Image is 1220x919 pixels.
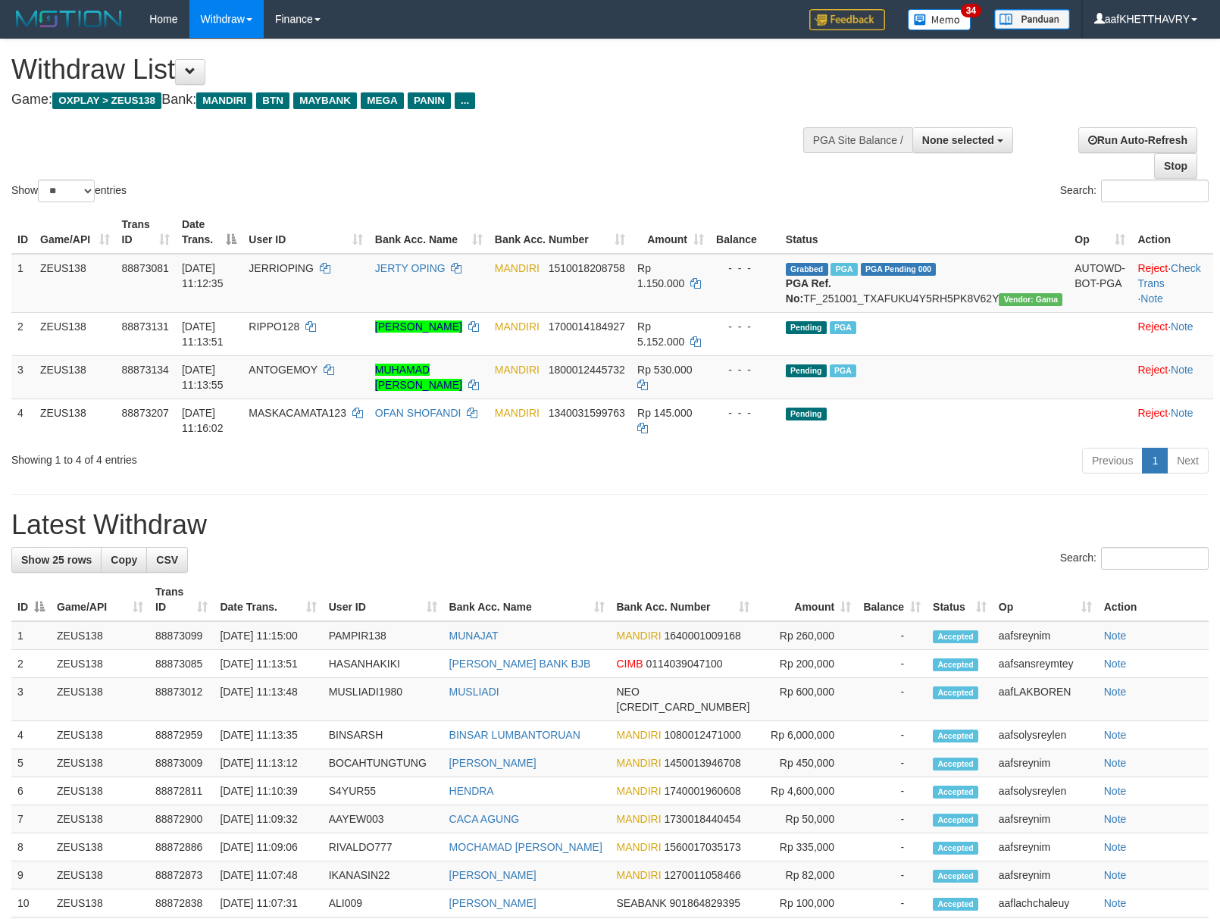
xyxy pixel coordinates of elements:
[716,261,774,276] div: - - -
[617,729,662,741] span: MANDIRI
[857,578,927,621] th: Balance: activate to sort column ascending
[196,92,252,109] span: MANDIRI
[323,721,443,749] td: BINSARSH
[149,650,214,678] td: 88873085
[755,721,857,749] td: Rp 6,000,000
[1154,153,1197,179] a: Stop
[116,211,176,254] th: Trans ID: activate to sort column ascending
[11,650,51,678] td: 2
[51,777,149,805] td: ZEUS138
[857,833,927,861] td: -
[182,262,224,289] span: [DATE] 11:12:35
[637,364,692,376] span: Rp 530.000
[1104,813,1127,825] a: Note
[149,621,214,650] td: 88873099
[1082,448,1143,474] a: Previous
[755,678,857,721] td: Rp 600,000
[1060,547,1209,570] label: Search:
[11,547,102,573] a: Show 25 rows
[993,678,1098,721] td: aafLAKBOREN
[617,686,640,698] span: NEO
[122,262,169,274] span: 88873081
[122,364,169,376] span: 88873134
[857,805,927,833] td: -
[11,777,51,805] td: 6
[1068,254,1131,313] td: AUTOWD-BOT-PGA
[51,805,149,833] td: ZEUS138
[611,578,756,621] th: Bank Acc. Number: activate to sort column ascending
[755,777,857,805] td: Rp 4,600,000
[549,262,625,274] span: Copy 1510018208758 to clipboard
[1140,292,1163,305] a: Note
[786,277,831,305] b: PGA Ref. No:
[993,578,1098,621] th: Op: activate to sort column ascending
[933,686,978,699] span: Accepted
[637,320,684,348] span: Rp 5.152.000
[786,321,827,334] span: Pending
[780,254,1068,313] td: TF_251001_TXAFUKU4Y5RH5PK8V62Y
[449,841,602,853] a: MOCHAMAD [PERSON_NAME]
[375,262,446,274] a: JERTY OPING
[1078,127,1197,153] a: Run Auto-Refresh
[617,658,643,670] span: CIMB
[993,833,1098,861] td: aafsreynim
[149,749,214,777] td: 88873009
[1104,841,1127,853] a: Note
[1104,686,1127,698] a: Note
[993,650,1098,678] td: aafsansreymtey
[1137,364,1168,376] a: Reject
[11,749,51,777] td: 5
[1101,180,1209,202] input: Search:
[912,127,1013,153] button: None selected
[369,211,489,254] th: Bank Acc. Name: activate to sort column ascending
[323,861,443,889] td: IKANASIN22
[449,630,499,642] a: MUNAJAT
[34,312,116,355] td: ZEUS138
[716,405,774,420] div: - - -
[323,678,443,721] td: MUSLIADI1980
[1104,630,1127,642] a: Note
[637,407,692,419] span: Rp 145.000
[242,211,369,254] th: User ID: activate to sort column ascending
[961,4,981,17] span: 34
[1171,364,1193,376] a: Note
[933,758,978,771] span: Accepted
[489,211,631,254] th: Bank Acc. Number: activate to sort column ascending
[323,833,443,861] td: RIVALDO777
[993,721,1098,749] td: aafsolysreylen
[323,578,443,621] th: User ID: activate to sort column ascending
[214,833,322,861] td: [DATE] 11:09:06
[11,805,51,833] td: 7
[51,678,149,721] td: ZEUS138
[11,861,51,889] td: 9
[51,861,149,889] td: ZEUS138
[51,749,149,777] td: ZEUS138
[993,749,1098,777] td: aafsreynim
[293,92,357,109] span: MAYBANK
[933,814,978,827] span: Accepted
[146,547,188,573] a: CSV
[11,312,34,355] td: 2
[617,841,662,853] span: MANDIRI
[1137,320,1168,333] a: Reject
[716,362,774,377] div: - - -
[249,364,318,376] span: ANTOGEMOY
[857,650,927,678] td: -
[637,262,684,289] span: Rp 1.150.000
[1171,407,1193,419] a: Note
[994,9,1070,30] img: panduan.png
[993,621,1098,650] td: aafsreynim
[857,777,927,805] td: -
[665,729,741,741] span: Copy 1080012471000 to clipboard
[149,833,214,861] td: 88872886
[495,262,540,274] span: MANDIRI
[449,757,536,769] a: [PERSON_NAME]
[21,554,92,566] span: Show 25 rows
[449,729,580,741] a: BINSAR LUMBANTORUAN
[755,805,857,833] td: Rp 50,000
[51,650,149,678] td: ZEUS138
[149,721,214,749] td: 88872959
[617,757,662,769] span: MANDIRI
[646,658,722,670] span: Copy 0114039047100 to clipboard
[34,211,116,254] th: Game/API: activate to sort column ascending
